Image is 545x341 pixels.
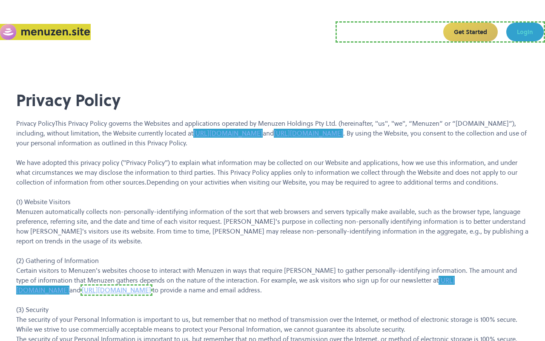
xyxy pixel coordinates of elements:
a: [URL][DOMAIN_NAME] [80,284,152,296]
h1: Privacy Policy [16,91,528,110]
a: Login [506,23,544,41]
a: [URL][DOMAIN_NAME] [193,129,263,138]
a: Get Started [443,23,498,41]
a: [URL][DOMAIN_NAME] [274,129,343,138]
